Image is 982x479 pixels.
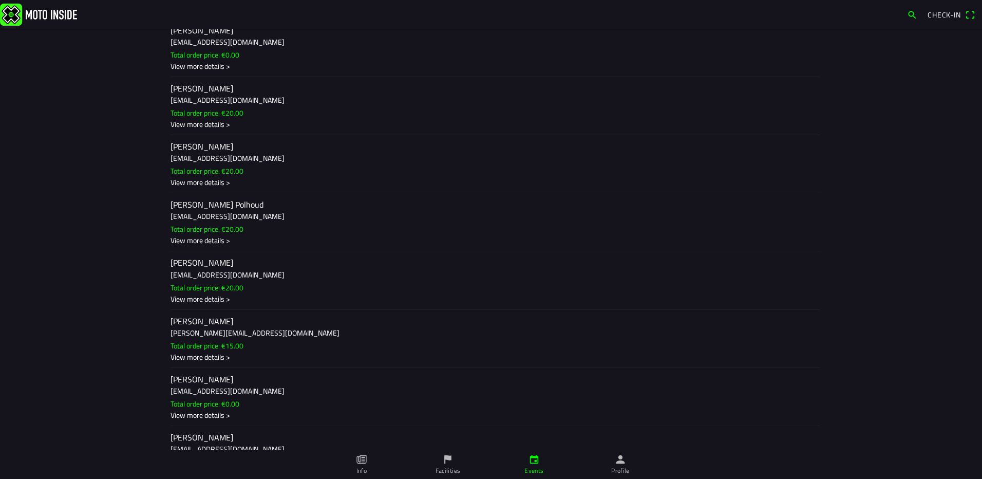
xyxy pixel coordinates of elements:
ion-label: Info [356,466,367,475]
ion-label: Facilities [436,466,461,475]
div: View more details > [171,293,811,304]
div: View more details > [171,177,811,188]
h3: [EMAIL_ADDRESS][DOMAIN_NAME] [171,385,811,396]
ion-label: Profile [611,466,630,475]
h2: [PERSON_NAME] [171,142,811,152]
h2: [PERSON_NAME] [171,316,811,326]
ion-text: Total order price: €20.00 [171,165,243,176]
h2: [PERSON_NAME] [171,433,811,443]
h2: [PERSON_NAME] Polhoud [171,200,811,210]
h2: [PERSON_NAME] [171,375,811,384]
ion-icon: flag [442,454,454,465]
ion-text: Total order price: €15.00 [171,340,243,351]
ion-text: Total order price: €0.00 [171,49,239,60]
h3: [PERSON_NAME][EMAIL_ADDRESS][DOMAIN_NAME] [171,327,811,338]
ion-text: Total order price: €20.00 [171,224,243,234]
ion-icon: person [615,454,626,465]
a: search [902,6,922,23]
div: View more details > [171,119,811,130]
div: View more details > [171,352,811,362]
ion-label: Events [524,466,543,475]
h3: [EMAIL_ADDRESS][DOMAIN_NAME] [171,36,811,47]
div: View more details > [171,61,811,71]
span: Check-in [928,9,961,20]
ion-text: Total order price: €0.00 [171,398,239,409]
ion-icon: paper [356,454,367,465]
ion-icon: calendar [528,454,540,465]
div: View more details > [171,235,811,246]
h2: [PERSON_NAME] [171,26,811,35]
h3: [EMAIL_ADDRESS][DOMAIN_NAME] [171,269,811,280]
h2: [PERSON_NAME] [171,258,811,268]
ion-text: Total order price: €20.00 [171,282,243,292]
a: Check-inqr scanner [922,6,980,23]
div: View more details > [171,410,811,420]
h2: [PERSON_NAME] [171,84,811,94]
h3: [EMAIL_ADDRESS][DOMAIN_NAME] [171,95,811,105]
h3: [EMAIL_ADDRESS][DOMAIN_NAME] [171,153,811,163]
ion-text: Total order price: €20.00 [171,107,243,118]
h3: [EMAIL_ADDRESS][DOMAIN_NAME] [171,211,811,222]
h3: [EMAIL_ADDRESS][DOMAIN_NAME] [171,444,811,454]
